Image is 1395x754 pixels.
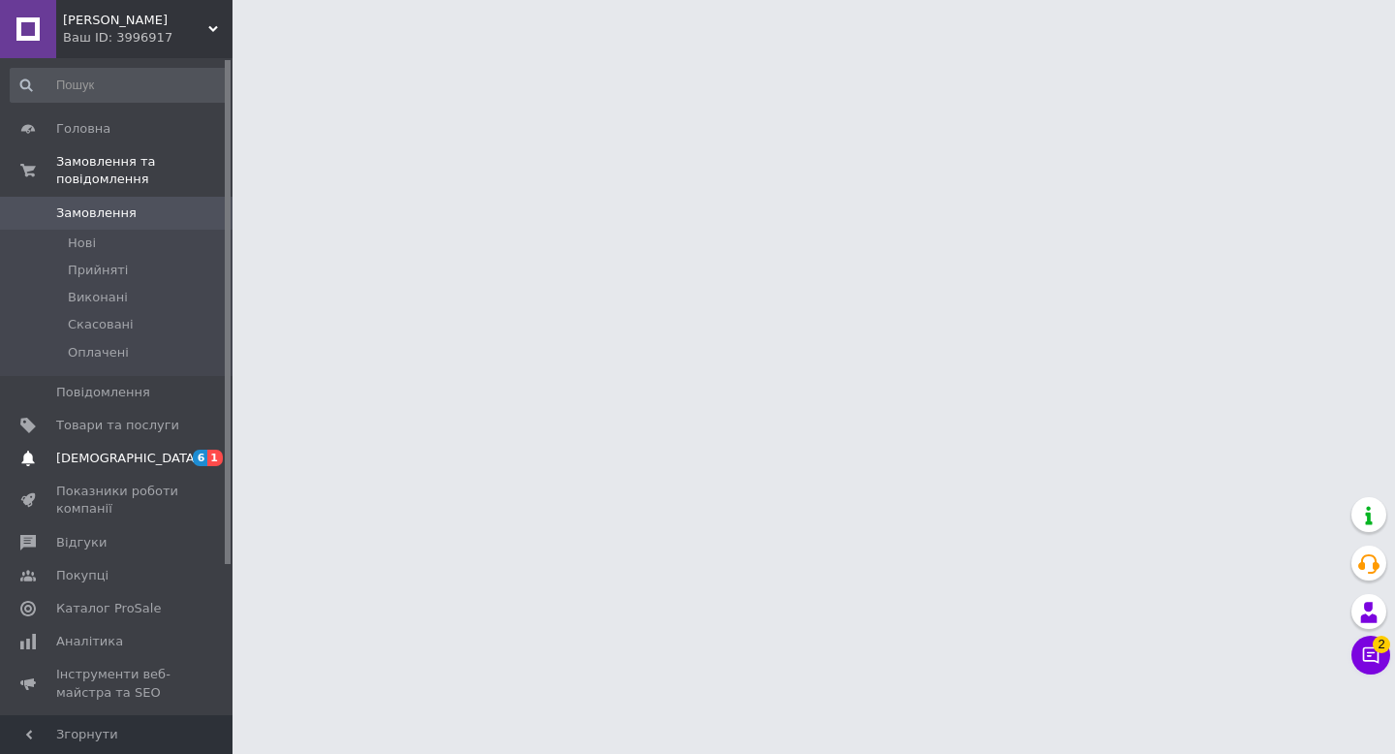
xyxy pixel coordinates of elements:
span: Відгуки [56,534,107,551]
span: Показники роботи компанії [56,483,179,518]
span: Замовлення та повідомлення [56,153,232,188]
span: Повідомлення [56,384,150,401]
span: Скасовані [68,316,134,333]
span: 1 [207,450,223,466]
span: Аналітика [56,633,123,650]
span: 6 [193,450,208,466]
span: Оплачені [68,344,129,361]
span: Нові [68,235,96,252]
span: Інструменти веб-майстра та SEO [56,666,179,701]
span: Покупці [56,567,108,584]
span: Замовлення [56,204,137,222]
span: Прийняті [68,262,128,279]
span: 2 [1373,630,1390,647]
div: Ваш ID: 3996917 [63,29,232,47]
span: Товари та послуги [56,417,179,434]
input: Пошук [10,68,229,103]
span: [DEMOGRAPHIC_DATA] [56,450,200,467]
span: Каталог ProSale [56,600,161,617]
span: Brend Blume [63,12,208,29]
span: Головна [56,120,110,138]
button: Чат з покупцем2 [1351,636,1390,675]
span: Виконані [68,289,128,306]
